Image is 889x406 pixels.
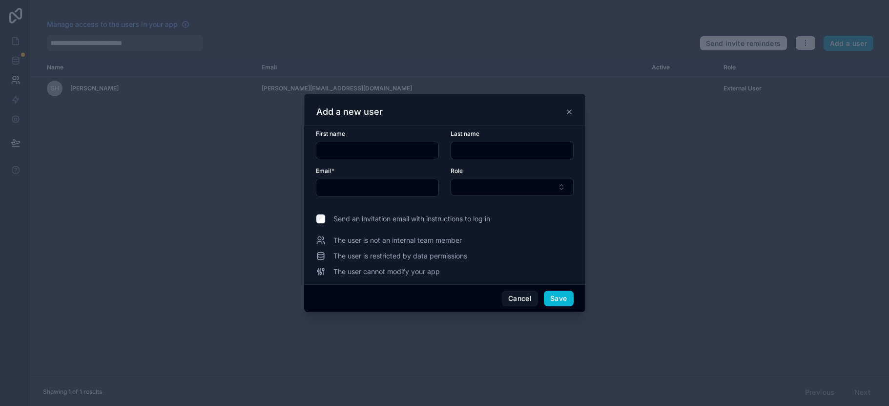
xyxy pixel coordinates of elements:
[316,106,383,118] h3: Add a new user
[451,167,463,174] span: Role
[502,291,538,306] button: Cancel
[316,214,326,224] input: Send an invitation email with instructions to log in
[451,130,479,137] span: Last name
[333,267,440,277] span: The user cannot modify your app
[451,179,574,195] button: Select Button
[544,291,573,306] button: Save
[316,167,331,174] span: Email
[333,235,462,245] span: The user is not an internal team member
[316,130,345,137] span: First name
[333,214,490,224] span: Send an invitation email with instructions to log in
[333,251,467,261] span: The user is restricted by data permissions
